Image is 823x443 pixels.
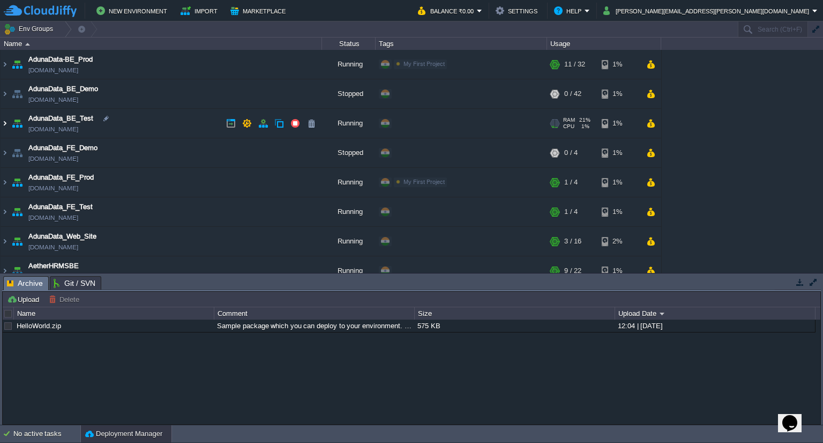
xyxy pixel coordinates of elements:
button: Delete [49,294,83,304]
button: Import [181,4,221,17]
a: AdunaData_BE_Test [28,113,93,124]
span: My First Project [403,61,445,67]
div: 1% [602,197,637,226]
img: AMDAwAAAACH5BAEAAAAALAAAAAABAAEAAAICRAEAOw== [10,138,25,167]
img: AMDAwAAAACH5BAEAAAAALAAAAAABAAEAAAICRAEAOw== [1,256,9,285]
img: AMDAwAAAACH5BAEAAAAALAAAAAABAAEAAAICRAEAOw== [10,109,25,138]
button: New Environment [96,4,170,17]
img: AMDAwAAAACH5BAEAAAAALAAAAAABAAEAAAICRAEAOw== [10,168,25,197]
a: [DOMAIN_NAME] [28,153,78,164]
img: AMDAwAAAACH5BAEAAAAALAAAAAABAAEAAAICRAEAOw== [10,227,25,256]
div: 1% [602,168,637,197]
div: Upload Date [616,307,815,320]
div: 0 / 42 [564,79,581,108]
div: Comment [215,307,414,320]
div: Sample package which you can deploy to your environment. Feel free to delete and upload a package... [214,320,414,332]
div: 1 / 4 [564,197,578,226]
a: AdunaData_FE_Prod [28,172,94,183]
a: [DOMAIN_NAME] [28,212,78,223]
div: 11 / 32 [564,50,585,79]
a: AdunaData_BE_Demo [28,84,98,94]
button: Help [554,4,585,17]
div: Running [322,109,376,138]
span: 1% [579,123,589,130]
div: Running [322,197,376,226]
a: [DOMAIN_NAME] [28,183,78,194]
span: My First Project [403,179,445,185]
button: Balance ₹0.00 [418,4,477,17]
div: 1 / 4 [564,168,578,197]
a: [DOMAIN_NAME] [28,124,78,135]
div: Name [1,38,321,50]
a: HelloWorld.zip [17,322,61,330]
img: AMDAwAAAACH5BAEAAAAALAAAAAABAAEAAAICRAEAOw== [10,197,25,226]
span: Git / SVN [54,277,95,290]
img: AMDAwAAAACH5BAEAAAAALAAAAAABAAEAAAICRAEAOw== [10,79,25,108]
button: Settings [496,4,541,17]
div: Usage [548,38,661,50]
a: AdunaData_Web_Site [28,231,96,242]
div: 1% [602,109,637,138]
button: [PERSON_NAME][EMAIL_ADDRESS][PERSON_NAME][DOMAIN_NAME] [603,4,812,17]
button: Env Groups [4,21,57,36]
div: No active tasks [13,425,80,442]
img: AMDAwAAAACH5BAEAAAAALAAAAAABAAEAAAICRAEAOw== [1,197,9,226]
div: 0 / 4 [564,138,578,167]
button: Marketplace [230,4,289,17]
img: AMDAwAAAACH5BAEAAAAALAAAAAABAAEAAAICRAEAOw== [10,50,25,79]
div: Running [322,50,376,79]
a: [DOMAIN_NAME] [28,94,78,105]
div: 575 KB [415,320,614,332]
img: AMDAwAAAACH5BAEAAAAALAAAAAABAAEAAAICRAEAOw== [1,227,9,256]
div: Running [322,227,376,256]
div: 1% [602,79,637,108]
div: Name [14,307,214,320]
a: AdunaData_FE_Test [28,202,93,212]
span: RAM [563,117,575,123]
div: 1% [602,50,637,79]
img: AMDAwAAAACH5BAEAAAAALAAAAAABAAEAAAICRAEAOw== [1,138,9,167]
img: AMDAwAAAACH5BAEAAAAALAAAAAABAAEAAAICRAEAOw== [25,43,30,46]
a: [DOMAIN_NAME] [28,65,78,76]
a: [DOMAIN_NAME] [28,271,78,282]
div: 1% [602,138,637,167]
span: Archive [7,277,43,290]
div: Status [323,38,375,50]
img: AMDAwAAAACH5BAEAAAAALAAAAAABAAEAAAICRAEAOw== [1,168,9,197]
a: AdunaData-BE_Prod [28,54,93,65]
span: CPU [563,123,574,130]
img: CloudJiffy [4,4,77,18]
img: AMDAwAAAACH5BAEAAAAALAAAAAABAAEAAAICRAEAOw== [10,256,25,285]
a: AetherHRMSBE [28,261,79,271]
div: Running [322,168,376,197]
img: AMDAwAAAACH5BAEAAAAALAAAAAABAAEAAAICRAEAOw== [1,79,9,108]
button: Upload [7,294,42,304]
div: 2% [602,227,637,256]
iframe: chat widget [778,400,812,432]
div: 12:04 | [DATE] [615,320,814,332]
div: 9 / 22 [564,256,581,285]
div: Running [322,256,376,285]
div: 1% [602,256,637,285]
img: AMDAwAAAACH5BAEAAAAALAAAAAABAAEAAAICRAEAOw== [1,50,9,79]
span: 21% [579,117,590,123]
a: [DOMAIN_NAME] [28,242,78,253]
div: 3 / 16 [564,227,581,256]
img: AMDAwAAAACH5BAEAAAAALAAAAAABAAEAAAICRAEAOw== [1,109,9,138]
div: Stopped [322,138,376,167]
div: Tags [376,38,547,50]
a: AdunaData_FE_Demo [28,143,98,153]
div: Size [415,307,615,320]
button: Deployment Manager [85,429,162,439]
div: Stopped [322,79,376,108]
